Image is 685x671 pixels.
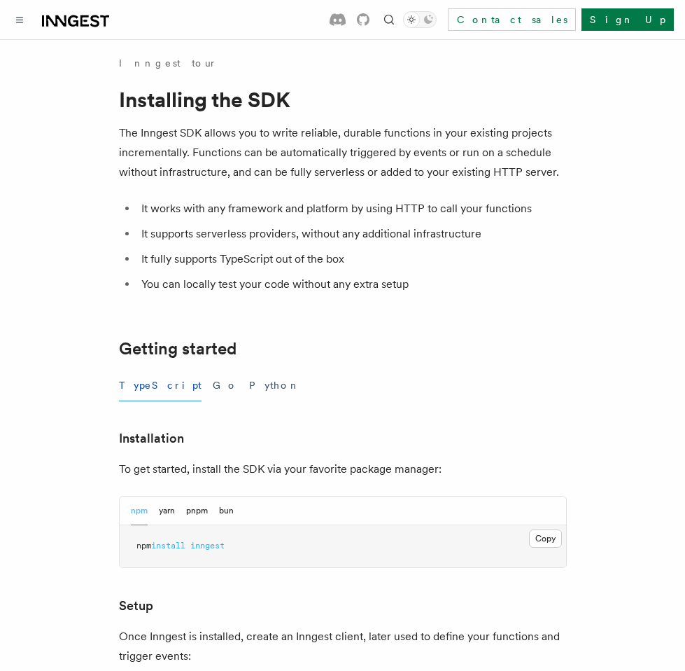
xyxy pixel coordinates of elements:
button: Find something... [381,11,397,28]
button: yarn [159,497,175,525]
a: Installation [119,429,184,448]
button: Python [249,370,300,401]
span: npm [136,541,151,551]
li: It supports serverless providers, without any additional infrastructure [137,224,567,244]
a: Sign Up [581,8,674,31]
button: Toggle dark mode [403,11,437,28]
button: Copy [529,530,562,548]
a: Setup [119,596,153,616]
a: Getting started [119,339,236,359]
p: To get started, install the SDK via your favorite package manager: [119,459,567,479]
p: The Inngest SDK allows you to write reliable, durable functions in your existing projects increme... [119,123,567,182]
span: install [151,541,185,551]
button: Toggle navigation [11,11,28,28]
button: TypeScript [119,370,202,401]
span: inngest [190,541,225,551]
p: Once Inngest is installed, create an Inngest client, later used to define your functions and trig... [119,627,567,666]
li: It fully supports TypeScript out of the box [137,249,567,269]
a: Inngest tour [119,56,217,70]
button: npm [131,497,148,525]
h1: Installing the SDK [119,87,567,112]
button: bun [219,497,234,525]
button: Go [213,370,238,401]
a: Contact sales [448,8,576,31]
li: You can locally test your code without any extra setup [137,275,567,294]
li: It works with any framework and platform by using HTTP to call your functions [137,199,567,219]
button: pnpm [186,497,208,525]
